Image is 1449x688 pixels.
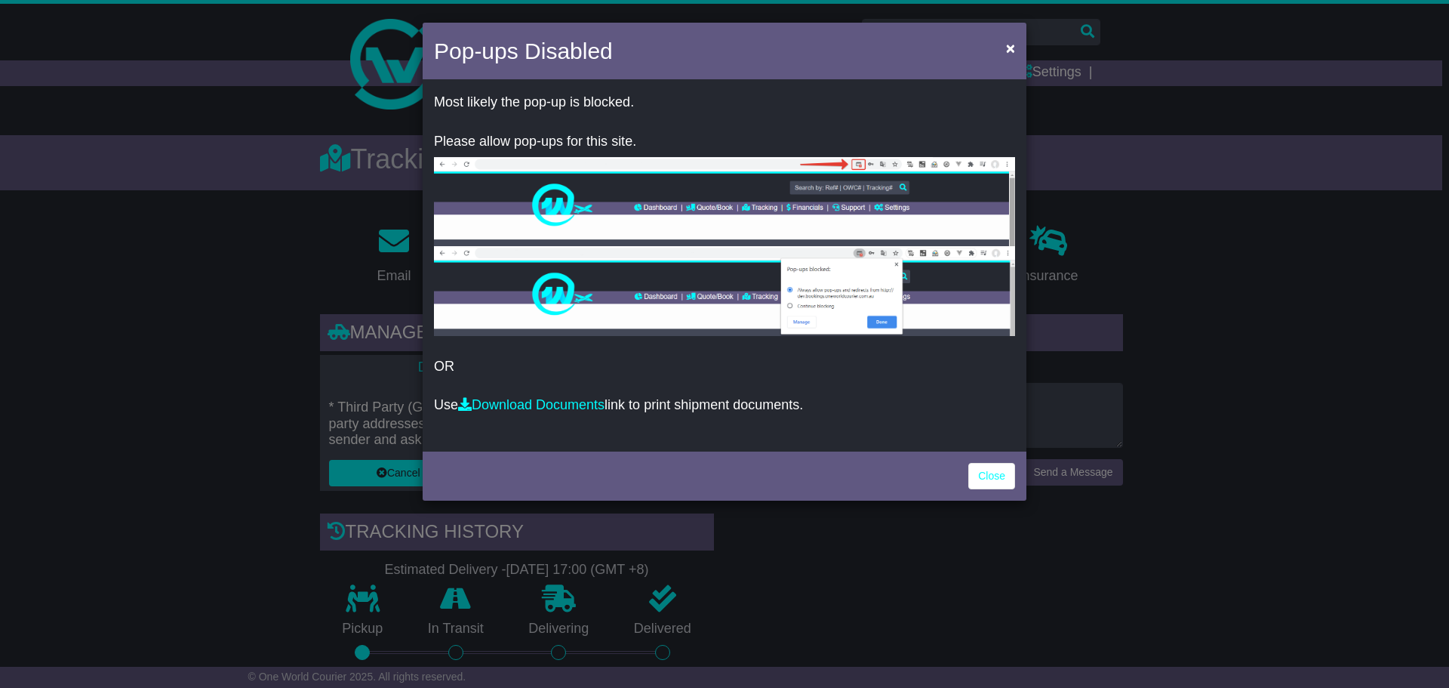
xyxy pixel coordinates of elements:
span: × [1006,39,1015,57]
h4: Pop-ups Disabled [434,34,613,68]
button: Close [998,32,1023,63]
img: allow-popup-2.png [434,246,1015,336]
p: Please allow pop-ups for this site. [434,134,1015,150]
a: Download Documents [458,397,605,412]
p: Most likely the pop-up is blocked. [434,94,1015,111]
div: OR [423,83,1026,448]
a: Close [968,463,1015,489]
p: Use link to print shipment documents. [434,397,1015,414]
img: allow-popup-1.png [434,157,1015,246]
